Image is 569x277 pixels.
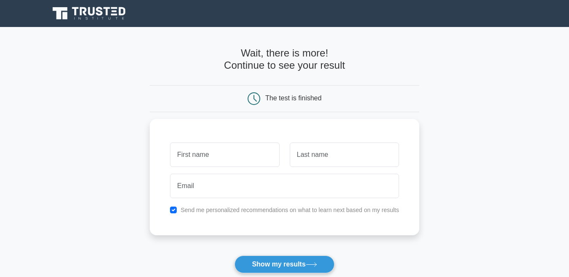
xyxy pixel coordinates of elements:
h4: Wait, there is more! Continue to see your result [150,47,419,72]
input: First name [170,143,279,167]
input: Last name [290,143,399,167]
div: The test is finished [265,94,321,102]
button: Show my results [235,255,334,273]
input: Email [170,174,399,198]
label: Send me personalized recommendations on what to learn next based on my results [181,207,399,213]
